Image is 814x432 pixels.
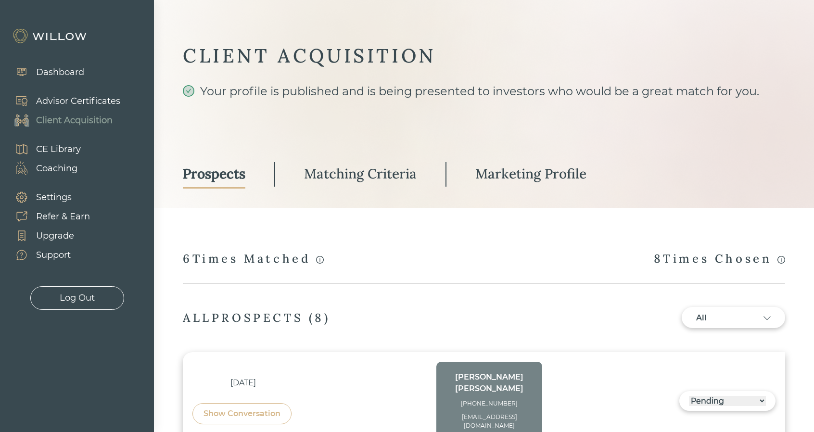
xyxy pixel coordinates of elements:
div: [EMAIL_ADDRESS][DOMAIN_NAME] [446,413,533,430]
div: Dashboard [36,66,84,79]
a: Refer & Earn [5,207,90,226]
div: Refer & Earn [36,210,90,223]
div: CE Library [36,143,81,156]
div: Coaching [36,162,77,175]
a: CE Library [5,140,81,159]
span: check-circle [183,85,194,97]
div: Prospects [183,165,245,182]
div: Matching Criteria [304,165,417,182]
span: info-circle [777,256,785,264]
a: Client Acquisition [5,111,120,130]
a: Advisor Certificates [5,91,120,111]
div: ALL PROSPECTS ( 8 ) [183,310,331,325]
a: Prospects [183,160,245,189]
a: Upgrade [5,226,90,245]
div: Client Acquisition [36,114,113,127]
div: Settings [36,191,72,204]
div: Your profile is published and is being presented to investors who would be a great match for you. [183,83,785,135]
div: Log Out [60,292,95,305]
div: [DATE] [192,377,294,389]
div: Show Conversation [203,408,280,419]
div: All [696,312,735,324]
div: Marketing Profile [475,165,586,182]
span: info-circle [316,256,324,264]
a: Matching Criteria [304,160,417,189]
img: Willow [12,28,89,44]
div: Support [36,249,71,262]
a: Coaching [5,159,81,178]
div: Upgrade [36,229,74,242]
a: Settings [5,188,90,207]
div: Advisor Certificates [36,95,120,108]
a: Dashboard [5,63,84,82]
a: Marketing Profile [475,160,586,189]
div: CLIENT ACQUISITION [183,43,785,68]
div: [PERSON_NAME] [PERSON_NAME] [446,371,533,394]
div: [PHONE_NUMBER] [446,399,533,408]
div: 6 Times Matched [183,251,324,267]
div: 8 Times Chosen [654,251,785,267]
